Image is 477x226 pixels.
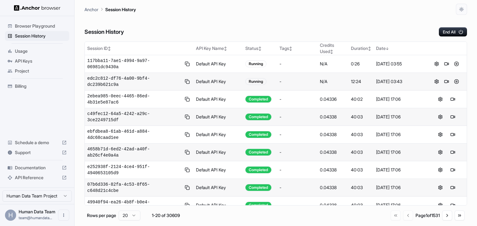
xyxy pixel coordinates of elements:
[351,202,371,208] div: 40:03
[351,45,371,51] div: Duration
[279,167,315,173] div: -
[320,96,346,102] div: 0.04336
[15,149,59,156] span: Support
[193,161,243,179] td: Default API Key
[245,60,266,67] div: Running
[5,81,69,91] div: Billing
[245,45,275,51] div: Status
[5,66,69,76] div: Project
[376,114,424,120] div: [DATE] 17:06
[15,175,59,181] span: API Reference
[351,114,371,120] div: 40:03
[87,146,181,158] span: 4658b71d-6ed2-42ad-a40f-ab26cf4e0a4a
[351,149,371,155] div: 40:03
[193,126,243,144] td: Default API Key
[84,6,98,13] p: Anchor
[193,179,243,197] td: Default API Key
[84,28,124,37] h6: Session History
[245,131,271,138] div: Completed
[105,6,136,13] p: Session History
[150,212,181,219] div: 1-20 of 30609
[351,131,371,138] div: 40:03
[15,68,67,74] span: Project
[279,114,315,120] div: -
[320,78,346,85] div: N/A
[245,78,266,85] div: Running
[279,96,315,102] div: -
[87,128,181,141] span: ebfdbea8-61ab-461d-a884-4dc68caad1ee
[376,61,424,67] div: [DATE] 03:55
[376,96,424,102] div: [DATE] 17:06
[87,75,181,88] span: edc2c812-df76-4a00-9bf4-dc239b621c9a
[368,46,371,51] span: ↕
[5,138,69,148] div: Schedule a demo
[320,202,346,208] div: 0.04338
[386,46,389,51] span: ↓
[19,209,55,214] span: Human Data Team
[320,61,346,67] div: N/A
[15,83,67,89] span: Billing
[439,27,467,37] button: End All
[376,202,424,208] div: [DATE] 17:06
[279,45,315,51] div: Tags
[193,144,243,161] td: Default API Key
[320,42,346,55] div: Credits Used
[5,163,69,173] div: Documentation
[15,140,59,146] span: Schedule a demo
[320,167,346,173] div: 0.04338
[87,164,181,176] span: e252938f-2124-4ce4-951f-4940653105d9
[351,61,371,67] div: 0:26
[87,199,181,211] span: 49940f94-ea26-4b8f-b0e4-2a93395f9708
[258,46,261,51] span: ↕
[376,184,424,191] div: [DATE] 17:06
[5,31,69,41] div: Session History
[376,45,424,51] div: Date
[245,113,271,120] div: Completed
[193,73,243,91] td: Default API Key
[15,58,67,64] span: API Keys
[5,56,69,66] div: API Keys
[279,202,315,208] div: -
[351,96,371,102] div: 40:02
[5,148,69,157] div: Support
[58,210,69,221] button: Open menu
[108,46,111,51] span: ↕
[416,212,440,219] div: Page 1 of 1531
[289,46,292,51] span: ↕
[5,46,69,56] div: Usage
[193,197,243,214] td: Default API Key
[193,55,243,73] td: Default API Key
[320,131,346,138] div: 0.04338
[15,23,67,29] span: Browser Playground
[5,21,69,31] div: Browser Playground
[84,6,136,13] nav: breadcrumb
[330,49,333,54] span: ↕
[19,215,52,220] span: team@humandata.dev
[376,78,424,85] div: [DATE] 03:43
[87,111,181,123] span: c49fec12-64a5-4242-a29c-3ce2249715df
[15,33,67,39] span: Session History
[351,167,371,173] div: 40:03
[245,184,271,191] div: Completed
[376,167,424,173] div: [DATE] 17:06
[279,78,315,85] div: -
[87,58,181,70] span: 117bba11-7ae1-4994-9a97-06981dc9430a
[87,181,181,194] span: 07b6d336-82fa-4c53-8f65-c648d21c4cbe
[14,5,61,11] img: Anchor Logo
[245,96,271,103] div: Completed
[279,149,315,155] div: -
[279,131,315,138] div: -
[5,210,16,221] div: H
[245,149,271,156] div: Completed
[245,166,271,173] div: Completed
[351,78,371,85] div: 12:24
[376,149,424,155] div: [DATE] 17:06
[15,165,59,171] span: Documentation
[351,184,371,191] div: 40:03
[193,91,243,108] td: Default API Key
[279,184,315,191] div: -
[224,46,227,51] span: ↕
[196,45,241,51] div: API Key Name
[87,93,181,105] span: 2ebea985-0eec-4465-86ed-4b31e5e87ac6
[279,61,315,67] div: -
